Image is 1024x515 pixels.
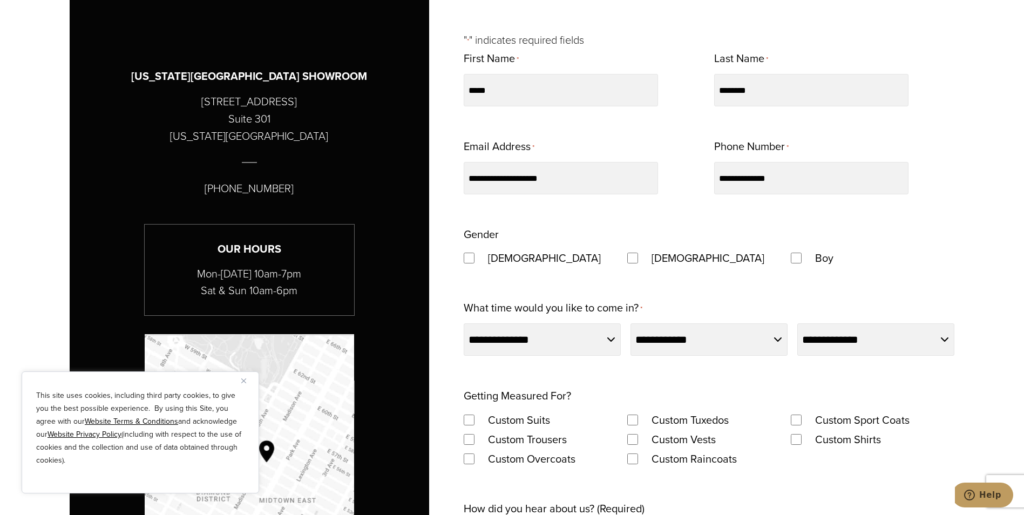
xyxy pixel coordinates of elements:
img: Close [241,378,246,383]
label: Custom Tuxedos [641,410,740,430]
p: [PHONE_NUMBER] [205,180,294,197]
label: [DEMOGRAPHIC_DATA] [477,248,612,268]
p: Mon-[DATE] 10am-7pm Sat & Sun 10am-6pm [145,266,354,299]
iframe: Opens a widget where you can chat to one of our agents [955,483,1013,510]
h3: [US_STATE][GEOGRAPHIC_DATA] SHOWROOM [131,68,367,85]
label: Phone Number [714,137,789,158]
a: Website Privacy Policy [48,429,121,440]
label: Custom Raincoats [641,449,748,469]
label: Email Address [464,137,534,158]
a: Website Terms & Conditions [85,416,178,427]
label: Custom Overcoats [477,449,586,469]
label: Last Name [714,49,768,70]
label: [DEMOGRAPHIC_DATA] [641,248,775,268]
button: Close [241,374,254,387]
label: Custom Sport Coats [804,410,920,430]
legend: Gender [464,225,499,244]
label: Custom Shirts [804,430,892,449]
p: [STREET_ADDRESS] Suite 301 [US_STATE][GEOGRAPHIC_DATA] [170,93,328,145]
label: First Name [464,49,519,70]
h3: Our Hours [145,241,354,257]
p: This site uses cookies, including third party cookies, to give you the best possible experience. ... [36,389,245,467]
label: Custom Vests [641,430,727,449]
p: " " indicates required fields [464,31,954,49]
legend: Getting Measured For? [464,386,571,405]
label: Custom Trousers [477,430,578,449]
label: Custom Suits [477,410,561,430]
label: What time would you like to come in? [464,298,642,319]
label: Boy [804,248,844,268]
